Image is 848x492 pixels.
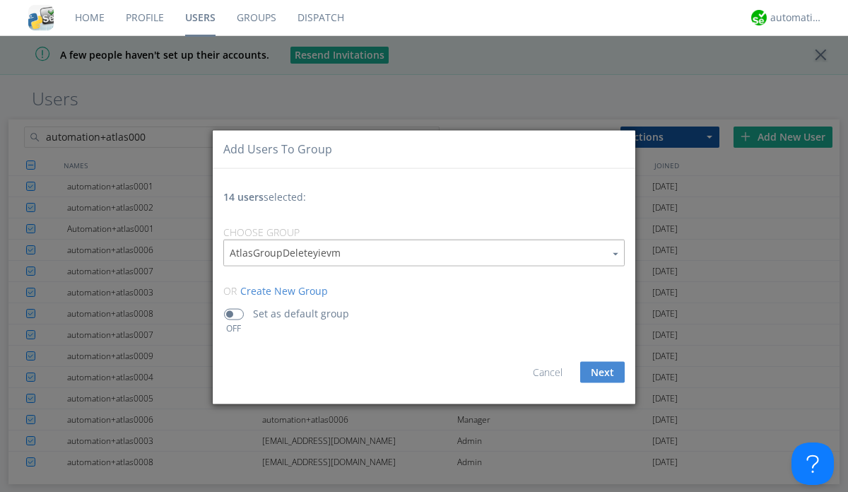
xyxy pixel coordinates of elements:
div: automation+atlas [770,11,823,25]
a: Cancel [533,365,563,378]
span: Create New Group [240,283,328,297]
div: OFF [218,322,249,334]
input: Type to find a group to add users to [224,240,624,265]
p: Set as default group [253,305,349,321]
span: selected: [223,189,306,203]
img: d2d01cd9b4174d08988066c6d424eccd [751,10,767,25]
div: Choose Group [223,225,625,239]
span: 14 users [223,189,264,203]
span: or [223,283,237,297]
div: Add users to group [223,141,332,158]
img: cddb5a64eb264b2086981ab96f4c1ba7 [28,5,54,30]
button: Next [580,361,625,382]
